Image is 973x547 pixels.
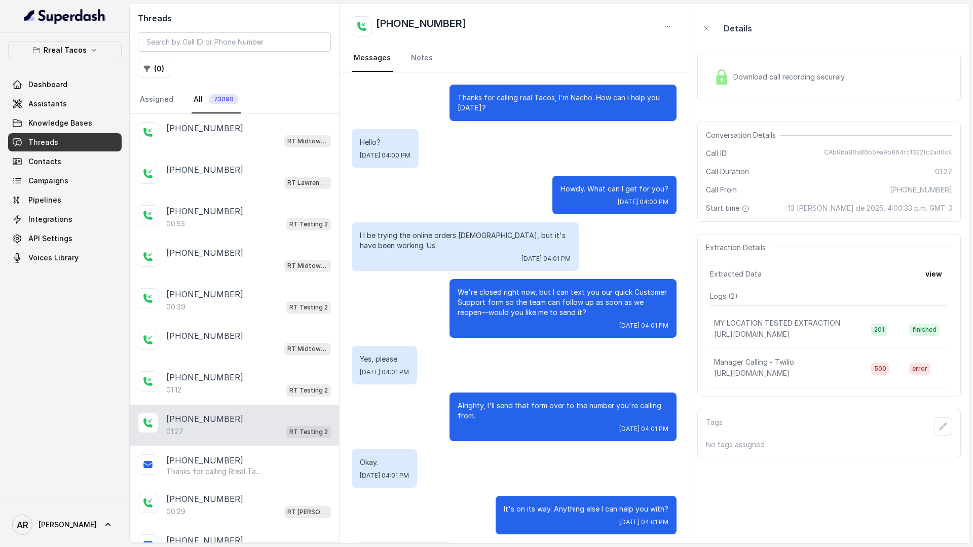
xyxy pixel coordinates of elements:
span: 13 [PERSON_NAME] de 2025, 4:00:33 p.m. GMT-3 [788,203,952,213]
p: I I be trying the online orders [DEMOGRAPHIC_DATA], but it's have been working. Us. [360,230,571,251]
span: [DATE] 04:00 PM [618,198,668,206]
img: light.svg [24,8,106,24]
span: 01:27 [935,167,952,177]
p: RT Midtown / EN [287,261,328,271]
p: RT Testing 2 [289,385,328,396]
span: API Settings [28,233,72,244]
p: RT Midtown / EN [287,344,328,354]
p: MY LOCATION TESTED EXTRACTION [714,318,840,328]
p: 00:53 [166,219,185,229]
a: [PERSON_NAME] [8,511,122,539]
span: [URL][DOMAIN_NAME] [714,330,790,338]
button: Rreal Tacos [8,41,122,59]
a: Integrations [8,210,122,228]
span: [DATE] 04:01 PM [619,322,668,330]
a: Campaigns [8,172,122,190]
p: [PHONE_NUMBER] [166,534,243,546]
h2: Threads [138,12,331,24]
span: Conversation Details [706,130,780,140]
a: Contacts [8,152,122,171]
p: Tags [706,417,723,436]
p: RT Midtown / EN [287,136,328,146]
p: Thanks for calling real Tacos, I'm Nacho. How can i help you [DATE]? [458,93,668,113]
span: Call ID [706,148,727,159]
span: Assistants [28,99,67,109]
p: Howdy. What can I get for you? [560,184,668,194]
a: Assigned [138,86,175,113]
a: Voices Library [8,249,122,267]
p: [PHONE_NUMBER] [166,164,243,176]
span: Knowledge Bases [28,118,92,128]
a: All73090 [192,86,241,113]
button: view [919,265,948,283]
span: Download call recording securely [733,72,849,82]
input: Search by Call ID or Phone Number [138,32,331,52]
p: [PHONE_NUMBER] [166,371,243,383]
p: [PHONE_NUMBER] [166,330,243,342]
p: Yes, please. [360,354,409,364]
span: Call Duration [706,167,749,177]
p: Details [724,22,752,34]
a: Knowledge Bases [8,114,122,132]
span: error [909,363,930,375]
p: [PHONE_NUMBER] [166,413,243,425]
p: RT [PERSON_NAME][GEOGRAPHIC_DATA] / EN [287,507,328,517]
p: We're closed right now, but I can text you our quick Customer Support form so the team can follow... [458,287,668,318]
span: Integrations [28,214,72,224]
span: [DATE] 04:01 PM [360,368,409,376]
p: Logs ( 2 ) [710,291,948,301]
p: [PHONE_NUMBER] [166,493,243,505]
p: RT Testing 2 [289,427,328,437]
span: Threads [28,137,58,147]
button: (0) [138,60,170,78]
p: 00:39 [166,302,185,312]
a: API Settings [8,229,122,248]
a: Pipelines [8,191,122,209]
span: Dashboard [28,80,67,90]
p: Manager Calling - Twilio [714,357,794,367]
span: Contacts [28,157,61,167]
span: Call From [706,185,737,195]
span: [PERSON_NAME] [39,520,97,530]
span: [DATE] 04:01 PM [521,255,571,263]
p: [PHONE_NUMBER] [166,454,243,466]
h2: [PHONE_NUMBER] [376,16,466,36]
span: [PHONE_NUMBER] [890,185,952,195]
span: 73090 [209,94,239,104]
a: Threads [8,133,122,151]
p: 01:12 [166,385,181,395]
p: 00:29 [166,506,185,517]
span: [DATE] 04:01 PM [360,472,409,480]
span: 500 [871,363,889,375]
span: 201 [871,324,887,336]
p: [PHONE_NUMBER] [166,247,243,259]
p: Alrighty, I'll send that form over to the number you're calling from. [458,401,668,421]
p: 01:27 [166,426,183,437]
span: Start time [706,203,752,213]
p: Thanks for calling Rreal Tacos! Complete this form for any type of inquiry and a manager will con... [166,466,264,477]
a: Assistants [8,95,122,113]
p: [PHONE_NUMBER] [166,122,243,134]
nav: Tabs [138,86,331,113]
span: [DATE] 04:00 PM [360,151,410,160]
span: CAb9ba80a86b0ea9b864fc1322fc2ad0c4 [824,148,952,159]
p: It's on its way. Anything else I can help you with? [504,504,668,514]
span: [DATE] 04:01 PM [619,425,668,433]
nav: Tabs [352,45,677,72]
text: AR [17,520,28,530]
p: RT Lawrenceville [287,178,328,188]
p: Hello? [360,137,410,147]
a: Notes [409,45,435,72]
a: Messages [352,45,393,72]
p: RT Testing 2 [289,302,328,312]
p: RT Testing 2 [289,219,328,229]
img: Lock Icon [714,69,729,85]
a: Dashboard [8,75,122,94]
span: Pipelines [28,195,61,205]
span: Campaigns [28,176,68,186]
span: Extraction Details [706,243,770,253]
span: [DATE] 04:01 PM [619,518,668,526]
span: Voices Library [28,253,79,263]
p: Rreal Tacos [44,44,87,56]
span: Extracted Data [710,269,762,279]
